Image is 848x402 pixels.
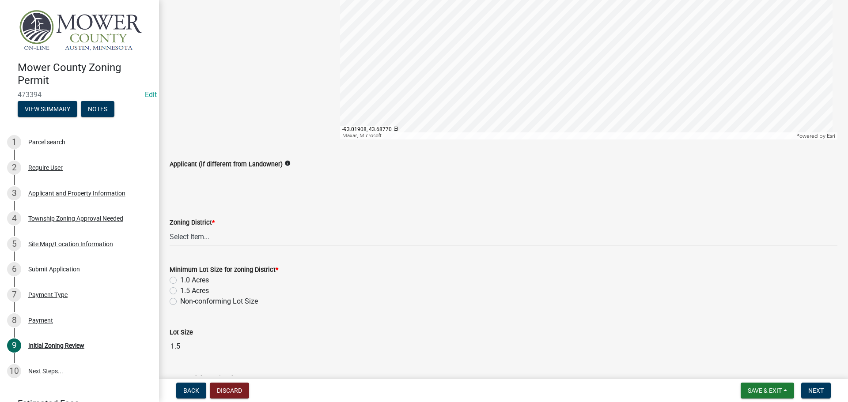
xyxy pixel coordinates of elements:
div: Powered by [794,132,837,139]
div: Payment Type [28,292,68,298]
div: 8 [7,313,21,327]
div: 10 [7,364,21,378]
div: 6 [7,262,21,276]
img: Mower County, Minnesota [18,9,145,52]
button: Save & Exit [741,383,794,398]
label: Lot Size [170,330,193,336]
button: View Summary [18,101,77,117]
div: Applicant and Property Information [28,190,125,196]
div: Initial Zoning Review [28,342,84,349]
div: 9 [7,338,21,353]
div: 5 [7,237,21,251]
div: Township Zoning Approval Needed [28,215,123,222]
button: Notes [81,101,114,117]
span: Next [808,387,824,394]
i: info [284,160,291,166]
a: Edit [145,90,157,99]
span: 473394 [18,90,141,99]
div: Payment [28,317,53,323]
wm-modal-confirm: Notes [81,106,114,113]
button: Back [176,383,206,398]
wm-modal-confirm: Edit Application Number [145,90,157,99]
div: 4 [7,211,21,225]
button: Discard [210,383,249,398]
label: Minimum Lot Size for zoning District [170,267,278,273]
div: 2 [7,161,21,175]
label: Zoning District [170,220,215,226]
div: Submit Application [28,266,80,272]
label: 1.0 Acres [180,275,209,286]
h4: Mower County Zoning Permit [18,61,152,87]
div: Require User [28,165,63,171]
div: Site Map/Location Information [28,241,113,247]
div: 3 [7,186,21,200]
span: Back [183,387,199,394]
span: Save & Exit [748,387,782,394]
div: 1 [7,135,21,149]
div: Parcel search [28,139,65,145]
label: Applicant (if different from Landowner) [170,162,283,168]
label: 1.5 Acres [180,286,209,296]
a: Esri [827,133,835,139]
button: Next [801,383,831,398]
wm-modal-confirm: Summary [18,106,77,113]
label: Non-conforming Lot Size [180,296,258,307]
div: Maxar, Microsoft [340,132,795,139]
div: 7 [7,288,21,302]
